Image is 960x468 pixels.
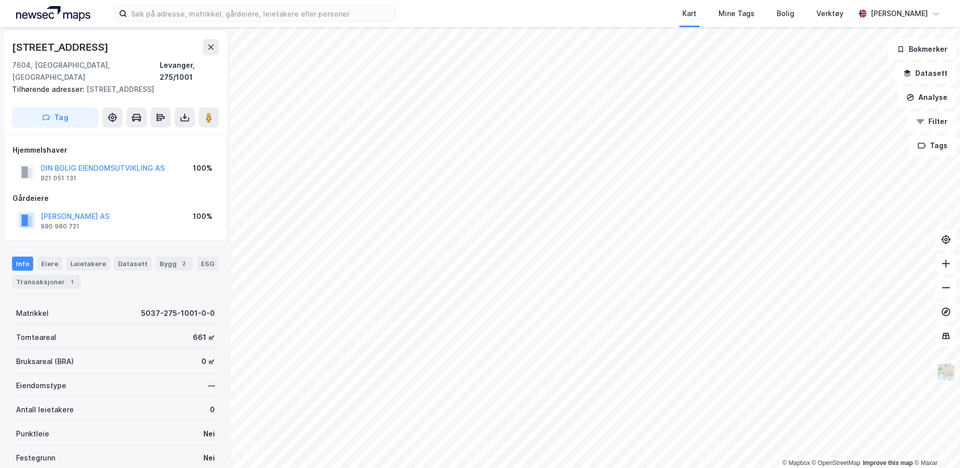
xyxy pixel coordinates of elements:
[193,162,212,174] div: 100%
[895,63,956,83] button: Datasett
[910,420,960,468] div: Kontrollprogram for chat
[910,420,960,468] iframe: Chat Widget
[13,144,218,156] div: Hjemmelshaver
[127,6,395,21] input: Søk på adresse, matrikkel, gårdeiere, leietakere eller personer
[114,257,152,271] div: Datasett
[12,257,33,271] div: Info
[179,259,189,269] div: 2
[908,111,956,132] button: Filter
[16,404,74,416] div: Antall leietakere
[871,8,928,20] div: [PERSON_NAME]
[203,428,215,440] div: Nei
[888,39,956,59] button: Bokmerker
[193,331,215,343] div: 661 ㎡
[16,428,49,440] div: Punktleie
[816,8,844,20] div: Verktøy
[66,257,110,271] div: Leietakere
[16,356,74,368] div: Bruksareal (BRA)
[682,8,696,20] div: Kart
[12,39,110,55] div: [STREET_ADDRESS]
[16,452,55,464] div: Festegrunn
[197,257,218,271] div: ESG
[37,257,62,271] div: Eiere
[41,174,76,182] div: 921 051 131
[208,380,215,392] div: —
[936,363,955,382] img: Z
[782,459,810,466] a: Mapbox
[12,83,211,95] div: [STREET_ADDRESS]
[203,452,215,464] div: Nei
[16,6,90,21] img: logo.a4113a55bc3d86da70a041830d287a7e.svg
[909,136,956,156] button: Tags
[16,307,49,319] div: Matrikkel
[210,404,215,416] div: 0
[16,380,66,392] div: Eiendomstype
[12,275,81,289] div: Transaksjoner
[156,257,193,271] div: Bygg
[141,307,215,319] div: 5037-275-1001-0-0
[67,277,77,287] div: 1
[160,59,219,83] div: Levanger, 275/1001
[812,459,861,466] a: OpenStreetMap
[41,222,79,230] div: 990 980 721
[193,210,212,222] div: 100%
[898,87,956,107] button: Analyse
[12,85,86,93] span: Tilhørende adresser:
[777,8,794,20] div: Bolig
[12,59,160,83] div: 7604, [GEOGRAPHIC_DATA], [GEOGRAPHIC_DATA]
[863,459,913,466] a: Improve this map
[13,192,218,204] div: Gårdeiere
[16,331,56,343] div: Tomteareal
[12,107,98,128] button: Tag
[718,8,755,20] div: Mine Tags
[201,356,215,368] div: 0 ㎡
